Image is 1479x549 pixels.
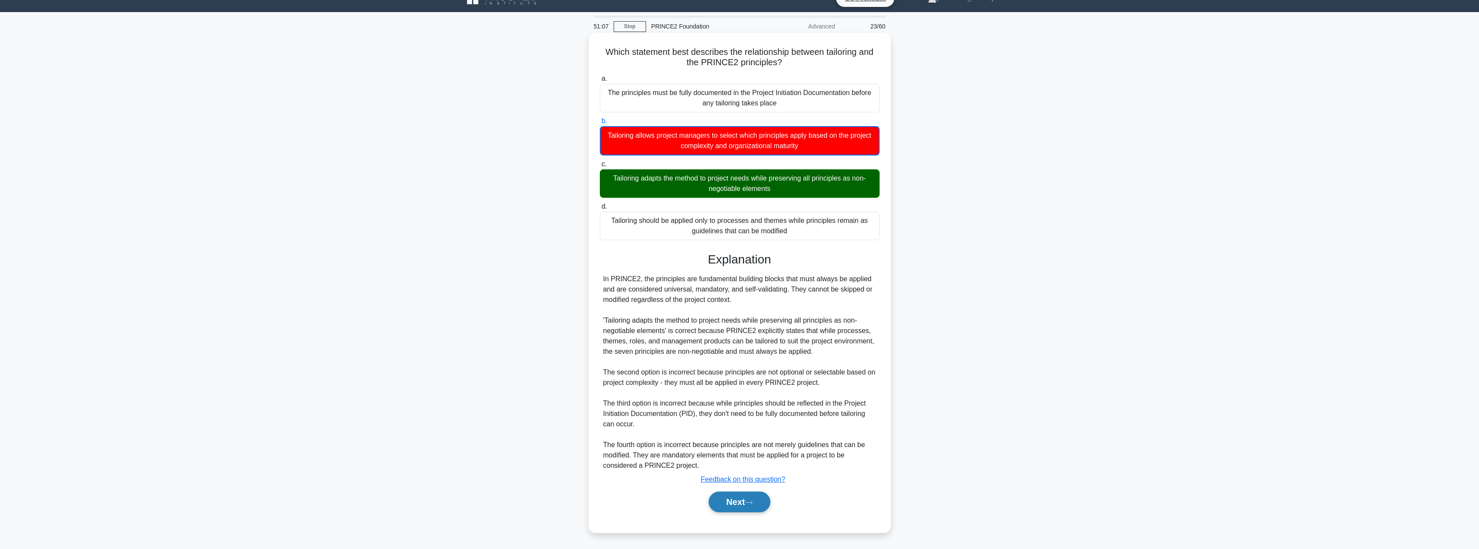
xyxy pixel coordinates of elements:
div: 23/60 [840,18,891,35]
a: Stop [614,21,646,32]
button: Next [709,492,770,512]
div: PRINCE2 Foundation [646,18,765,35]
h5: Which statement best describes the relationship between tailoring and the PRINCE2 principles? [599,47,880,68]
span: a. [602,75,607,82]
div: The principles must be fully documented in the Project Initiation Documentation before any tailor... [600,84,880,112]
div: 51:07 [589,18,614,35]
div: Advanced [765,18,840,35]
div: In PRINCE2, the principles are fundamental building blocks that must always be applied and are co... [603,274,876,471]
a: Feedback on this question? [701,476,785,483]
span: b. [602,117,607,124]
div: Tailoring adapts the method to project needs while preserving all principles as non-negotiable el... [600,169,880,198]
span: c. [602,160,607,168]
div: Tailoring allows project managers to select which principles apply based on the project complexit... [600,126,880,155]
h3: Explanation [605,252,874,267]
div: Tailoring should be applied only to processes and themes while principles remain as guidelines th... [600,212,880,240]
span: d. [602,203,607,210]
